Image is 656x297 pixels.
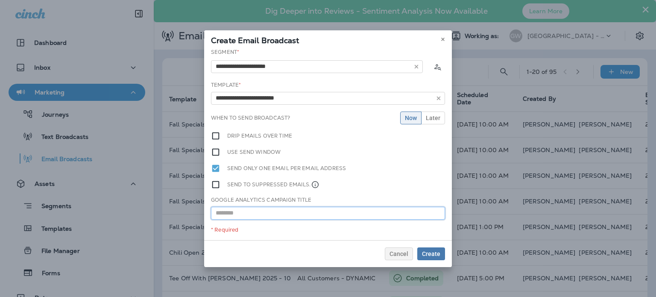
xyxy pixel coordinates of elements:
[417,247,445,260] button: Create
[211,49,239,56] label: Segment
[211,82,241,88] label: Template
[227,164,346,173] label: Send only one email per email address
[211,197,311,203] label: Google Analytics Campaign Title
[389,251,408,257] span: Cancel
[400,112,422,124] button: Now
[211,226,445,233] div: * Required
[385,247,413,260] button: Cancel
[405,115,417,121] span: Now
[430,59,445,74] button: Calculate the estimated number of emails to be sent based on selected segment. (This could take a...
[204,30,452,48] div: Create Email Broadcast
[426,115,440,121] span: Later
[422,251,440,257] span: Create
[227,147,281,157] label: Use send window
[421,112,445,124] button: Later
[227,180,319,189] label: Send to suppressed emails.
[211,115,290,121] label: When to send broadcast?
[227,131,292,141] label: Drip emails over time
